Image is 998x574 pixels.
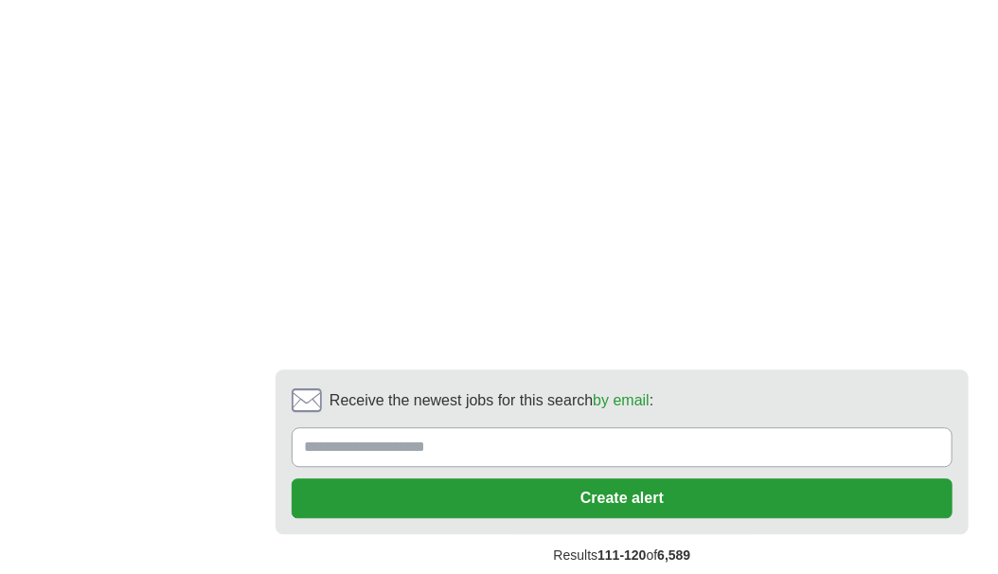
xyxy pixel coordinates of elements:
[657,547,690,563] span: 6,589
[597,547,646,563] span: 111-120
[330,389,653,412] span: Receive the newest jobs for this search :
[292,478,953,518] button: Create alert
[593,392,650,408] a: by email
